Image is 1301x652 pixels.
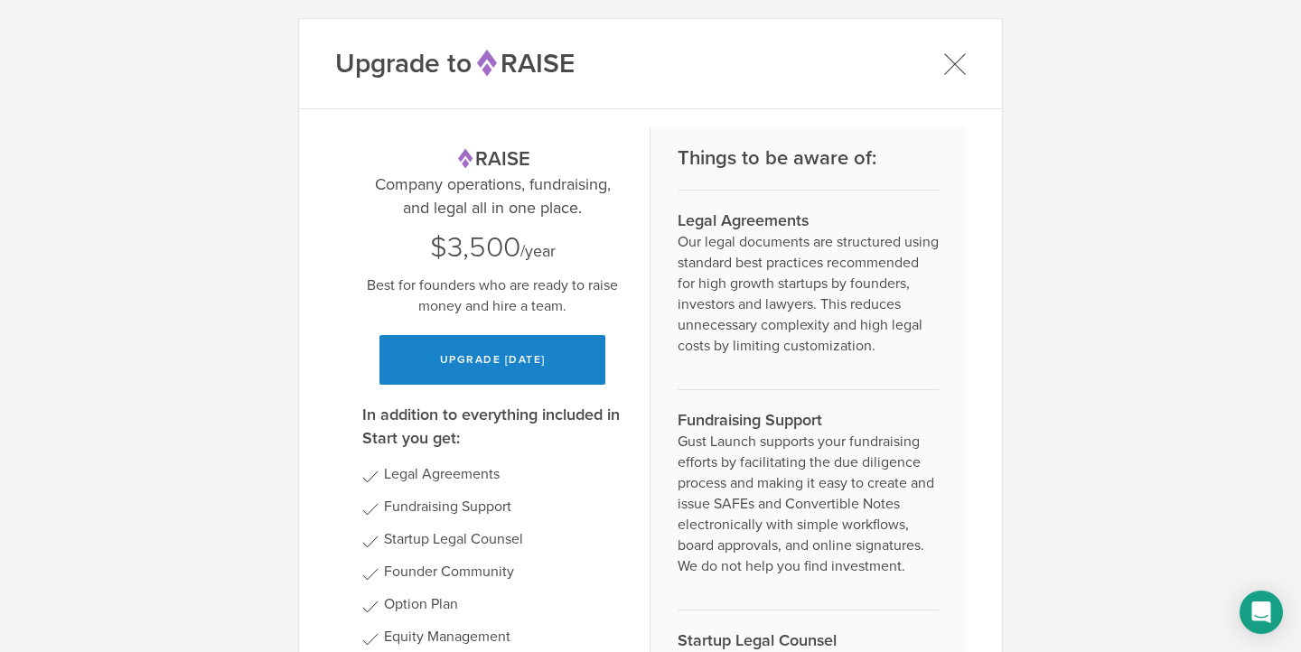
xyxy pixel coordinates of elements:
li: Startup Legal Counsel [384,531,622,547]
p: Company operations, fundraising, and legal all in one place. [362,172,622,219]
span: Raise [454,147,530,171]
li: Equity Management [384,629,622,645]
p: Gust Launch supports your fundraising efforts by facilitating the due diligence process and makin... [678,432,939,577]
div: Open Intercom Messenger [1240,591,1283,634]
p: Our legal documents are structured using standard best practices recommended for high growth star... [678,232,939,357]
span: $3,500 [430,230,520,265]
h3: Startup Legal Counsel [678,629,939,652]
li: Option Plan [384,596,622,612]
p: Best for founders who are ready to raise money and hire a team. [362,275,622,317]
li: Fundraising Support [384,498,622,515]
h1: Upgrade to [335,45,575,82]
h2: Things to be aware of: [678,145,939,172]
h3: Fundraising Support [678,408,939,432]
h3: In addition to everything included in Start you get: [362,403,622,450]
span: Raise [472,47,575,80]
div: /year [362,228,622,266]
li: Legal Agreements [384,466,622,482]
li: Founder Community [384,564,622,580]
button: Upgrade [DATE] [379,335,605,385]
h3: Legal Agreements [678,209,939,232]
